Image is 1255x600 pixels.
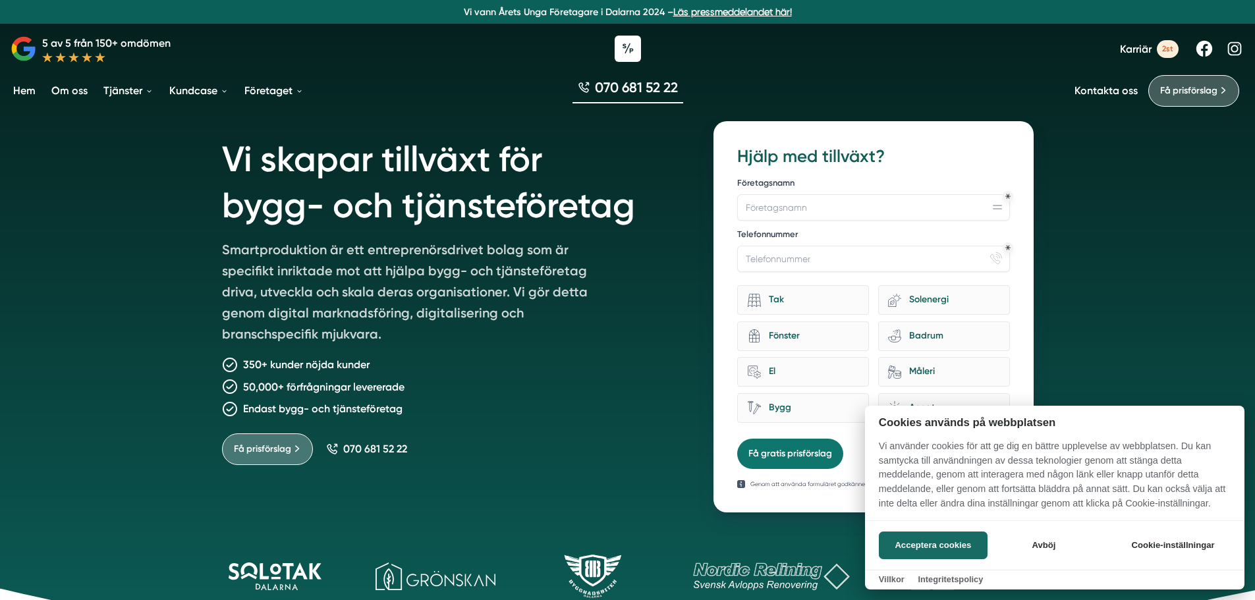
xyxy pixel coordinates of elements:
button: Acceptera cookies [879,532,988,559]
h2: Cookies används på webbplatsen [865,416,1244,429]
a: Integritetspolicy [918,574,983,584]
a: Villkor [879,574,905,584]
button: Avböj [991,532,1096,559]
button: Cookie-inställningar [1115,532,1231,559]
p: Vi använder cookies för att ge dig en bättre upplevelse av webbplatsen. Du kan samtycka till anvä... [865,439,1244,520]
